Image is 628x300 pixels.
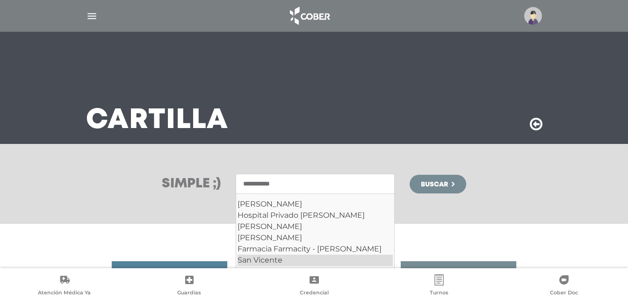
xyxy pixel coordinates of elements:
[238,266,393,288] div: Farmacia [PERSON_NAME] - [PERSON_NAME]
[501,274,626,298] a: Cober Doc
[252,274,376,298] a: Credencial
[430,289,448,298] span: Turnos
[238,232,393,243] div: [PERSON_NAME]
[177,289,201,298] span: Guardias
[550,289,578,298] span: Cober Doc
[524,7,542,25] img: profile-placeholder.svg
[376,274,501,298] a: Turnos
[238,255,393,266] div: San Vicente
[238,199,393,210] div: [PERSON_NAME]
[238,221,393,232] div: [PERSON_NAME]
[285,5,334,27] img: logo_cober_home-white.png
[2,274,127,298] a: Atención Médica Ya
[86,10,98,22] img: Cober_menu-lines-white.svg
[300,289,329,298] span: Credencial
[127,274,252,298] a: Guardias
[238,243,393,255] div: Farmacia Farmacity - [PERSON_NAME]
[86,108,228,133] h3: Cartilla
[410,175,466,193] button: Buscar
[162,178,221,191] h3: Simple ;)
[238,210,393,221] div: Hospital Privado [PERSON_NAME]
[421,181,448,188] span: Buscar
[38,289,91,298] span: Atención Médica Ya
